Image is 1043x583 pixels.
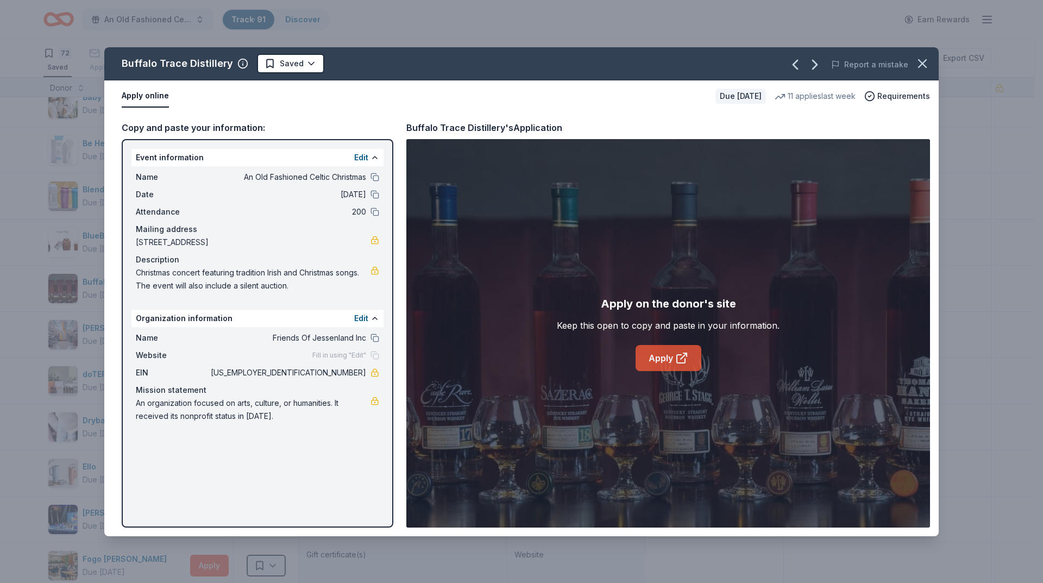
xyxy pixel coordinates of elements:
[122,55,233,72] div: Buffalo Trace Distillery
[406,121,562,135] div: Buffalo Trace Distillery's Application
[209,331,366,344] span: Friends Of Jessenland Inc
[864,90,930,103] button: Requirements
[209,366,366,379] span: [US_EMPLOYER_IDENTIFICATION_NUMBER]
[775,90,856,103] div: 11 applies last week
[136,266,370,292] span: Christmas concert featuring tradition Irish and Christmas songs. The event will also include a si...
[831,58,908,71] button: Report a mistake
[877,90,930,103] span: Requirements
[209,171,366,184] span: An Old Fashioned Celtic Christmas
[636,345,701,371] a: Apply
[136,223,379,236] div: Mailing address
[136,349,209,362] span: Website
[136,188,209,201] span: Date
[209,188,366,201] span: [DATE]
[280,57,304,70] span: Saved
[136,236,370,249] span: [STREET_ADDRESS]
[122,85,169,108] button: Apply online
[136,253,379,266] div: Description
[136,366,209,379] span: EIN
[122,121,393,135] div: Copy and paste your information:
[131,310,384,327] div: Organization information
[715,89,766,104] div: Due [DATE]
[136,205,209,218] span: Attendance
[257,54,324,73] button: Saved
[136,397,370,423] span: An organization focused on arts, culture, or humanities. It received its nonprofit status in [DATE].
[354,312,368,325] button: Edit
[209,205,366,218] span: 200
[557,319,780,332] div: Keep this open to copy and paste in your information.
[312,351,366,360] span: Fill in using "Edit"
[136,331,209,344] span: Name
[136,171,209,184] span: Name
[136,384,379,397] div: Mission statement
[131,149,384,166] div: Event information
[601,295,736,312] div: Apply on the donor's site
[354,151,368,164] button: Edit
